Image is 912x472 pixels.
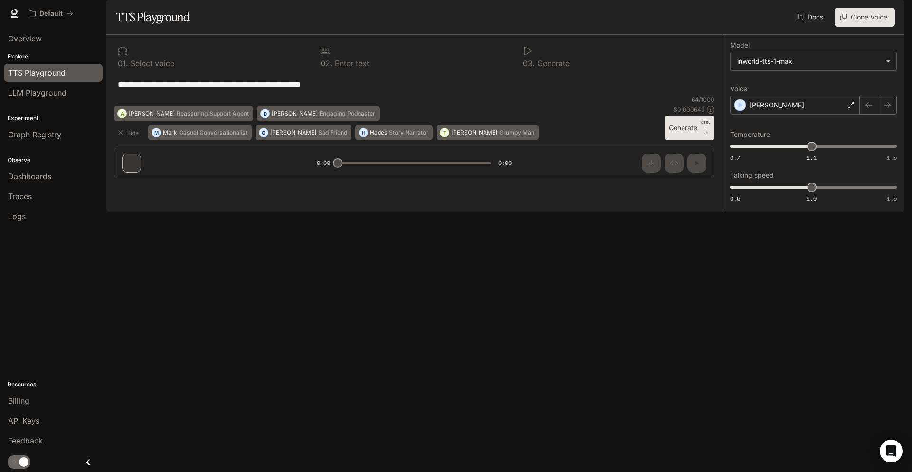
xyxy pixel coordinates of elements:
button: HHadesStory Narrator [355,125,433,140]
p: Sad Friend [318,130,347,135]
p: Default [39,10,63,18]
p: 0 3 . [523,59,535,67]
p: Mark [163,130,177,135]
div: inworld-tts-1-max [731,52,896,70]
p: [PERSON_NAME] [129,111,175,116]
p: Select voice [128,59,174,67]
div: A [118,106,126,121]
span: 1.1 [807,154,817,162]
span: 1.5 [887,194,897,202]
button: Clone Voice [835,8,895,27]
p: [PERSON_NAME] [750,100,804,110]
p: CTRL + [701,119,711,131]
p: [PERSON_NAME] [270,130,316,135]
button: Hide [114,125,144,140]
button: T[PERSON_NAME]Grumpy Man [437,125,539,140]
p: ⏎ [701,119,711,136]
p: Enter text [332,59,369,67]
p: Generate [535,59,570,67]
p: Reassuring Support Agent [177,111,249,116]
p: Engaging Podcaster [320,111,375,116]
div: Open Intercom Messenger [880,440,902,462]
h1: TTS Playground [116,8,190,27]
p: Temperature [730,131,770,138]
p: $ 0.000640 [674,106,705,114]
p: Grumpy Man [499,130,534,135]
p: [PERSON_NAME] [272,111,318,116]
p: Voice [730,86,747,92]
p: 0 1 . [118,59,128,67]
div: H [359,125,368,140]
a: Docs [795,8,827,27]
p: Hades [370,130,387,135]
button: A[PERSON_NAME]Reassuring Support Agent [114,106,253,121]
button: All workspaces [25,4,77,23]
p: [PERSON_NAME] [451,130,497,135]
div: M [152,125,161,140]
p: Story Narrator [389,130,428,135]
button: GenerateCTRL +⏎ [665,116,714,140]
span: 1.0 [807,194,817,202]
div: O [259,125,268,140]
div: D [261,106,269,121]
p: 64 / 1000 [692,96,714,104]
div: T [440,125,449,140]
span: 1.5 [887,154,897,162]
p: 0 2 . [321,59,332,67]
span: 0.5 [730,194,740,202]
div: inworld-tts-1-max [737,57,881,66]
button: O[PERSON_NAME]Sad Friend [256,125,351,140]
button: D[PERSON_NAME]Engaging Podcaster [257,106,380,121]
p: Casual Conversationalist [179,130,247,135]
p: Model [730,42,750,48]
p: Talking speed [730,172,774,179]
span: 0.7 [730,154,740,162]
button: MMarkCasual Conversationalist [148,125,252,140]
